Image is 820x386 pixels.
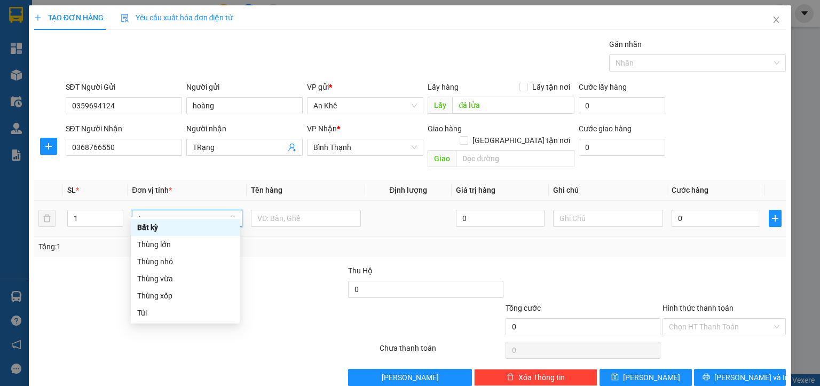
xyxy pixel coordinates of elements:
[579,83,627,91] label: Cước lấy hàng
[121,14,129,22] img: icon
[131,304,240,321] div: Túi
[456,150,574,167] input: Dọc đường
[769,214,781,223] span: plus
[131,270,240,287] div: Thùng vừa
[251,210,361,227] input: VD: Bàn, Ghế
[34,14,42,21] span: plus
[38,210,56,227] button: delete
[137,273,233,285] div: Thùng vừa
[34,13,104,22] span: TẠO ĐƠN HÀNG
[579,124,632,133] label: Cước giao hàng
[348,266,373,275] span: Thu Hộ
[186,81,303,93] div: Người gửi
[428,97,452,114] span: Lấy
[553,210,663,227] input: Ghi Chú
[428,124,462,133] span: Giao hàng
[389,186,427,194] span: Định lượng
[694,369,786,386] button: printer[PERSON_NAME] và In
[131,236,240,253] div: Thùng lớn
[623,372,680,383] span: [PERSON_NAME]
[528,81,574,93] span: Lấy tận nơi
[121,13,233,22] span: Yêu cầu xuất hóa đơn điện tử
[131,219,240,236] div: Bất kỳ
[600,369,692,386] button: save[PERSON_NAME]
[382,372,439,383] span: [PERSON_NAME]
[41,142,57,151] span: plus
[468,135,574,146] span: [GEOGRAPHIC_DATA] tận nơi
[38,241,317,253] div: Tổng: 1
[307,81,423,93] div: VP gửi
[137,256,233,267] div: Thùng nhỏ
[428,150,456,167] span: Giao
[137,222,233,233] div: Bất kỳ
[66,123,182,135] div: SĐT Người Nhận
[549,180,667,201] th: Ghi chú
[518,372,565,383] span: Xóa Thông tin
[379,342,504,361] div: Chưa thanh toán
[474,369,597,386] button: deleteXóa Thông tin
[137,239,233,250] div: Thùng lớn
[456,210,545,227] input: 0
[251,186,282,194] span: Tên hàng
[313,139,417,155] span: Bình Thạnh
[703,373,710,382] span: printer
[507,373,514,382] span: delete
[132,186,172,194] span: Đơn vị tính
[186,123,303,135] div: Người nhận
[131,287,240,304] div: Thùng xốp
[769,210,782,227] button: plus
[137,290,233,302] div: Thùng xốp
[66,81,182,93] div: SĐT Người Gửi
[137,307,233,319] div: Túi
[131,253,240,270] div: Thùng nhỏ
[609,40,642,49] label: Gán nhãn
[772,15,780,24] span: close
[672,186,708,194] span: Cước hàng
[579,139,665,156] input: Cước giao hàng
[307,124,337,133] span: VP Nhận
[714,372,789,383] span: [PERSON_NAME] và In
[452,97,574,114] input: Dọc đường
[456,186,495,194] span: Giá trị hàng
[313,98,417,114] span: An Khê
[348,369,471,386] button: [PERSON_NAME]
[579,97,665,114] input: Cước lấy hàng
[288,143,296,152] span: user-add
[428,83,459,91] span: Lấy hàng
[611,373,619,382] span: save
[663,304,734,312] label: Hình thức thanh toán
[506,304,541,312] span: Tổng cước
[67,186,76,194] span: SL
[40,138,57,155] button: plus
[761,5,791,35] button: Close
